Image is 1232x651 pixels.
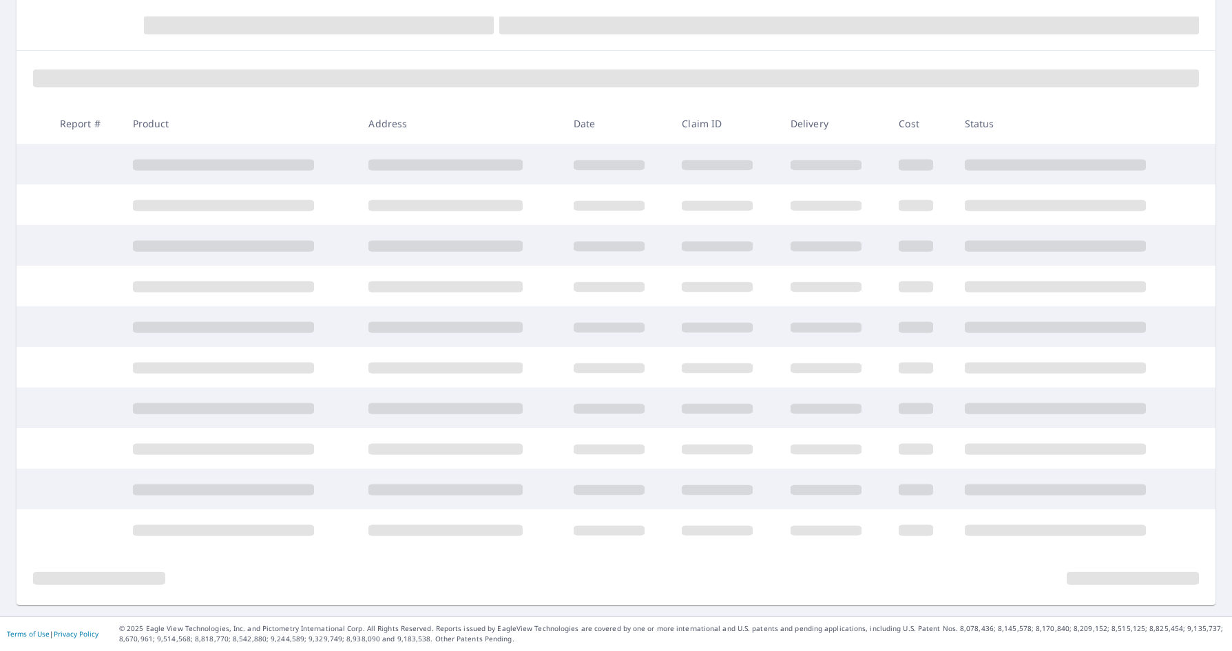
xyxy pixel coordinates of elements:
[888,103,953,144] th: Cost
[671,103,779,144] th: Claim ID
[7,630,98,638] p: |
[119,623,1225,644] p: © 2025 Eagle View Technologies, Inc. and Pictometry International Corp. All Rights Reserved. Repo...
[954,103,1190,144] th: Status
[780,103,888,144] th: Delivery
[357,103,562,144] th: Address
[54,629,98,639] a: Privacy Policy
[49,103,122,144] th: Report #
[122,103,358,144] th: Product
[7,629,50,639] a: Terms of Use
[563,103,671,144] th: Date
